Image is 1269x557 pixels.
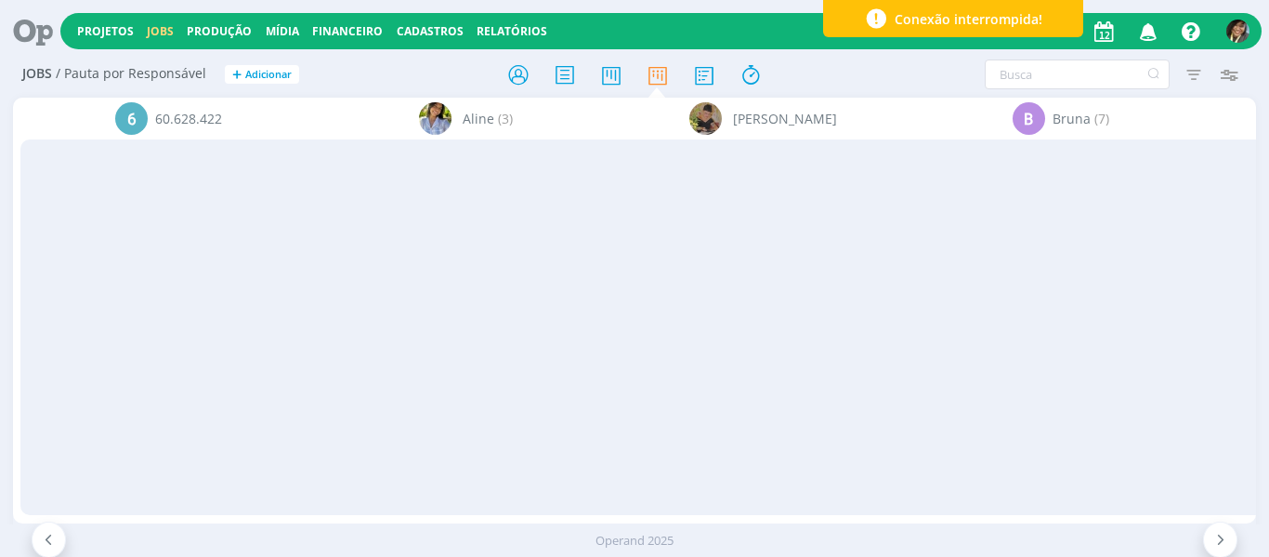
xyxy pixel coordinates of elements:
span: Jobs [22,66,52,82]
button: Mídia [260,24,305,39]
button: Relatórios [471,24,553,39]
span: 60.628.422 [155,109,222,128]
a: Produção [187,23,252,39]
button: Projetos [72,24,139,39]
img: S [1226,20,1249,43]
input: Busca [985,60,1170,89]
img: A [419,102,451,135]
div: 6 [115,102,148,135]
span: Bruna [1053,109,1091,128]
span: (3) [498,109,513,128]
button: +Adicionar [225,65,299,85]
span: Adicionar [245,69,292,81]
button: Cadastros [391,24,469,39]
span: / Pauta por Responsável [56,66,206,82]
a: Mídia [266,23,299,39]
button: Jobs [141,24,179,39]
span: Conexão interrompida! [895,9,1042,29]
button: S [1225,15,1250,47]
span: Aline [463,109,494,128]
button: Financeiro [307,24,388,39]
div: B [1013,102,1045,135]
img: A [689,102,722,135]
span: (7) [1094,109,1109,128]
a: Jobs [147,23,174,39]
button: Produção [181,24,257,39]
a: Projetos [77,23,134,39]
span: + [232,65,242,85]
a: Relatórios [477,23,547,39]
span: [PERSON_NAME] [733,109,837,128]
span: Cadastros [397,23,464,39]
a: Financeiro [312,23,383,39]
